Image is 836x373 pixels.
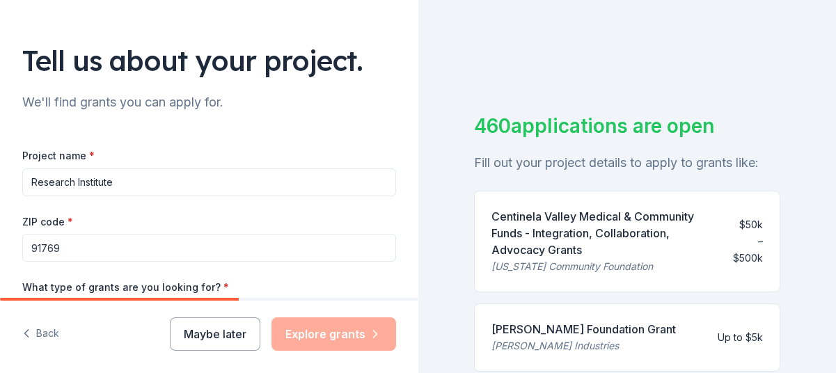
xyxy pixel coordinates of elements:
[491,321,676,338] div: [PERSON_NAME] Foundation Grant
[718,329,763,346] div: Up to $5k
[22,215,73,229] label: ZIP code
[474,152,781,174] div: Fill out your project details to apply to grants like:
[491,208,721,258] div: Centinela Valley Medical & Community Funds - Integration, Collaboration, Advocacy Grants
[491,258,721,275] div: [US_STATE] Community Foundation
[22,280,229,294] label: What type of grants are you looking for?
[474,111,781,141] div: 460 applications are open
[22,234,396,262] input: 12345 (U.S. only)
[732,216,763,267] div: $50k – $500k
[22,41,396,80] div: Tell us about your project.
[22,149,95,163] label: Project name
[22,168,396,196] input: After school program
[22,91,396,113] div: We'll find grants you can apply for.
[170,317,260,351] button: Maybe later
[491,338,676,354] div: [PERSON_NAME] Industries
[22,319,59,349] button: Back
